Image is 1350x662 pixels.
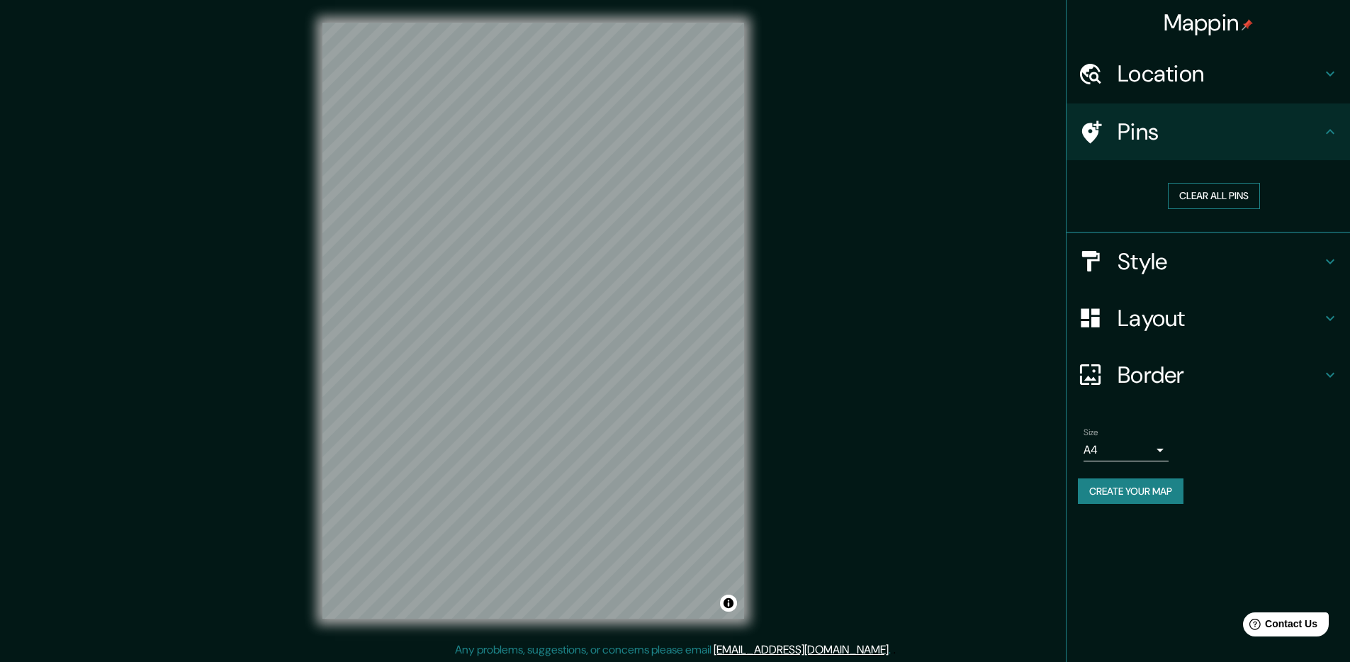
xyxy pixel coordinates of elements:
div: Style [1067,233,1350,290]
h4: Location [1118,60,1322,88]
div: Pins [1067,103,1350,160]
div: Location [1067,45,1350,102]
h4: Layout [1118,304,1322,332]
button: Clear all pins [1168,183,1260,209]
h4: Mappin [1164,9,1254,37]
h4: Style [1118,247,1322,276]
img: pin-icon.png [1242,19,1253,30]
canvas: Map [322,23,744,619]
button: Create your map [1078,478,1183,505]
div: A4 [1084,439,1169,461]
h4: Border [1118,361,1322,389]
a: [EMAIL_ADDRESS][DOMAIN_NAME] [714,642,889,657]
iframe: Help widget launcher [1224,607,1334,646]
label: Size [1084,426,1098,438]
h4: Pins [1118,118,1322,146]
p: Any problems, suggestions, or concerns please email . [455,641,891,658]
div: . [893,641,896,658]
div: . [891,641,893,658]
div: Border [1067,347,1350,403]
div: Layout [1067,290,1350,347]
button: Toggle attribution [720,595,737,612]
